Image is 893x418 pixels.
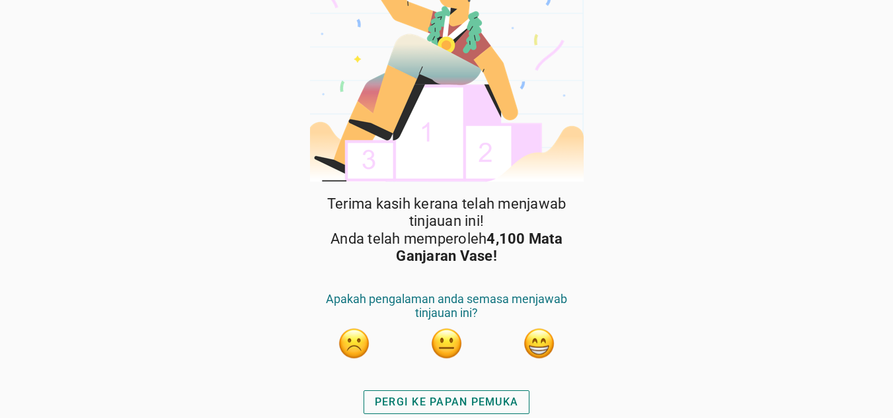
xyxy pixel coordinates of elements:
button: PERGI KE PAPAN PEMUKA [364,390,529,414]
div: PERGI KE PAPAN PEMUKA [375,394,518,410]
span: Terima kasih kerana telah menjawab tinjauan ini! [308,195,586,230]
div: Apakah pengalaman anda semasa menjawab tinjauan ini? [308,292,586,327]
strong: 4,100 Mata Ganjaran Vase! [396,230,563,264]
span: Anda telah memperoleh [308,230,586,265]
